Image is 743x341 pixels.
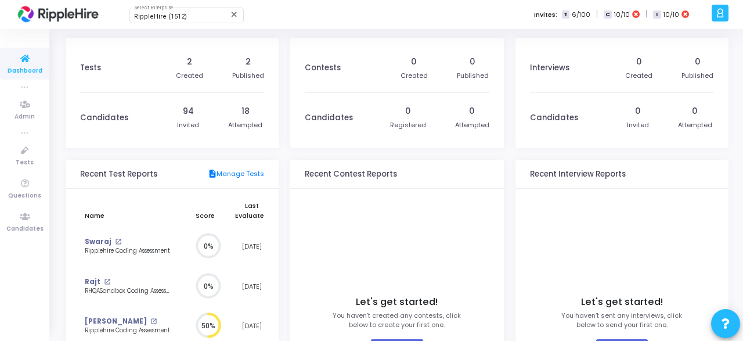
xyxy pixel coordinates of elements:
h3: Candidates [530,113,578,123]
span: Tests [16,158,34,168]
div: Registered [390,120,426,130]
span: | [645,8,647,20]
mat-icon: description [208,169,217,180]
div: 0 [411,56,417,68]
a: [PERSON_NAME] [85,317,147,326]
h3: Candidates [80,113,128,123]
span: Questions [8,191,41,201]
div: 0 [635,105,641,117]
span: C [604,10,611,19]
mat-icon: open_in_new [150,318,157,325]
div: Attempted [228,120,262,130]
div: 0 [469,105,475,117]
span: Candidates [6,224,44,234]
div: Created [625,71,652,81]
span: 6/100 [572,10,590,20]
h3: Recent Interview Reports [530,170,626,179]
div: 0 [695,56,701,68]
h4: Let's get started! [581,296,663,308]
td: [DATE] [230,267,274,307]
mat-icon: open_in_new [104,279,110,285]
div: 2 [187,56,192,68]
span: Dashboard [8,66,42,76]
div: 0 [470,56,475,68]
a: Manage Tests [208,169,264,180]
th: Score [180,195,230,227]
div: 18 [241,105,250,117]
th: Name [80,195,180,227]
div: Created [401,71,428,81]
h3: Contests [305,63,341,73]
div: Ripplehire Coding Assessment [85,247,175,256]
div: 94 [183,105,194,117]
td: [DATE] [230,227,274,267]
div: Published [232,71,264,81]
span: Admin [15,112,35,122]
a: Swaraj [85,237,111,247]
mat-icon: Clear [230,10,239,19]
label: Invites: [534,10,557,20]
div: Published [457,71,489,81]
div: Attempted [455,120,489,130]
h3: Recent Contest Reports [305,170,397,179]
th: Last Evaluated [230,195,274,227]
img: logo [15,3,102,26]
span: RippleHire (1512) [134,13,187,20]
span: I [653,10,661,19]
div: Ripplehire Coding Assessment [85,326,175,335]
h3: Interviews [530,63,569,73]
div: Published [681,71,713,81]
h3: Candidates [305,113,353,123]
div: Invited [177,120,199,130]
div: 0 [636,56,642,68]
p: You haven’t created any contests, click below to create your first one. [333,311,461,330]
div: Attempted [678,120,712,130]
div: 2 [246,56,251,68]
mat-icon: open_in_new [115,239,121,245]
h3: Tests [80,63,101,73]
a: Rajt [85,277,100,287]
span: 10/10 [614,10,630,20]
div: Created [176,71,203,81]
p: You haven’t sent any interviews, click below to send your first one. [561,311,682,330]
div: Invited [627,120,649,130]
h4: Let's get started! [356,296,438,308]
span: 10/10 [663,10,679,20]
div: 0 [405,105,411,117]
span: T [562,10,569,19]
span: | [596,8,598,20]
div: 0 [692,105,698,117]
div: RHQASandbox Coding Assessment [85,287,175,296]
h3: Recent Test Reports [80,170,157,179]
